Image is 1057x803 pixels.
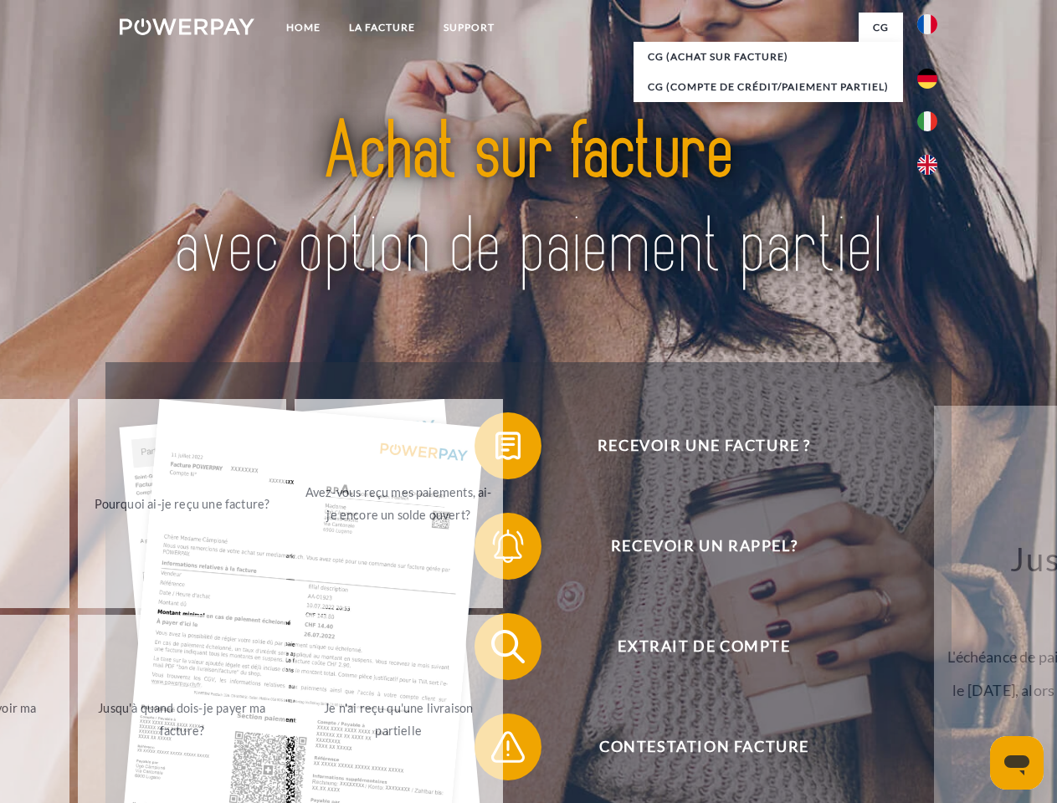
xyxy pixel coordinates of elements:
[634,42,903,72] a: CG (achat sur facture)
[917,14,937,34] img: fr
[335,13,429,43] a: LA FACTURE
[305,481,493,526] div: Avez-vous reçu mes paiements, ai-je encore un solde ouvert?
[305,697,493,742] div: Je n'ai reçu qu'une livraison partielle
[120,18,254,35] img: logo-powerpay-white.svg
[499,613,909,680] span: Extrait de compte
[634,72,903,102] a: CG (Compte de crédit/paiement partiel)
[88,492,276,514] div: Pourquoi ai-je reçu une facture?
[990,736,1044,790] iframe: Bouton de lancement de la fenêtre de messagerie
[295,399,503,608] a: Avez-vous reçu mes paiements, ai-je encore un solde ouvert?
[917,155,937,175] img: en
[917,111,937,131] img: it
[475,713,910,780] button: Contestation Facture
[475,613,910,680] button: Extrait de compte
[859,13,903,43] a: CG
[499,713,909,780] span: Contestation Facture
[272,13,335,43] a: Home
[160,80,897,320] img: title-powerpay_fr.svg
[88,697,276,742] div: Jusqu'à quand dois-je payer ma facture?
[429,13,509,43] a: Support
[917,69,937,89] img: de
